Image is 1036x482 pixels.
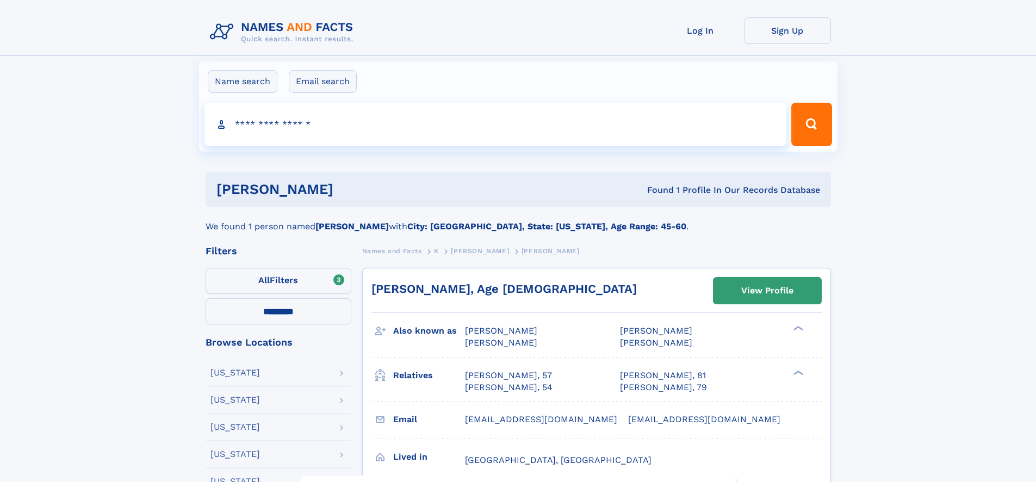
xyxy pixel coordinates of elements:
[791,103,832,146] button: Search Button
[407,221,686,231] b: City: [GEOGRAPHIC_DATA], State: [US_STATE], Age Range: 45-60
[620,325,692,336] span: [PERSON_NAME]
[657,17,744,44] a: Log In
[206,17,362,47] img: Logo Names and Facts
[434,247,439,255] span: K
[465,381,553,393] a: [PERSON_NAME], 54
[210,423,260,431] div: [US_STATE]
[206,268,351,294] label: Filters
[258,275,270,285] span: All
[206,246,351,256] div: Filters
[393,410,465,429] h3: Email
[628,414,780,424] span: [EMAIL_ADDRESS][DOMAIN_NAME]
[206,337,351,347] div: Browse Locations
[620,381,707,393] a: [PERSON_NAME], 79
[393,448,465,466] h3: Lived in
[451,244,509,258] a: [PERSON_NAME]
[465,370,552,381] a: [PERSON_NAME], 57
[741,278,793,303] div: View Profile
[206,207,831,233] div: We found 1 person named with .
[744,17,831,44] a: Sign Up
[451,247,509,255] span: [PERSON_NAME]
[465,325,537,336] span: [PERSON_NAME]
[393,322,465,340] h3: Also known as
[204,103,787,146] input: search input
[465,337,537,348] span: [PERSON_NAME]
[620,337,692,348] span: [PERSON_NAME]
[791,325,804,332] div: ❯
[371,282,637,296] a: [PERSON_NAME], Age [DEMOGRAPHIC_DATA]
[714,278,821,304] a: View Profile
[216,183,491,196] h1: [PERSON_NAME]
[315,221,389,231] b: [PERSON_NAME]
[393,366,465,385] h3: Relatives
[210,396,260,404] div: [US_STATE]
[490,184,820,196] div: Found 1 Profile In Our Records Database
[434,244,439,258] a: K
[465,455,652,465] span: [GEOGRAPHIC_DATA], [GEOGRAPHIC_DATA]
[210,450,260,459] div: [US_STATE]
[362,244,422,258] a: Names and Facts
[791,369,804,376] div: ❯
[210,368,260,377] div: [US_STATE]
[208,70,277,93] label: Name search
[620,370,706,381] a: [PERSON_NAME], 81
[522,247,580,255] span: [PERSON_NAME]
[465,414,617,424] span: [EMAIL_ADDRESS][DOMAIN_NAME]
[289,70,357,93] label: Email search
